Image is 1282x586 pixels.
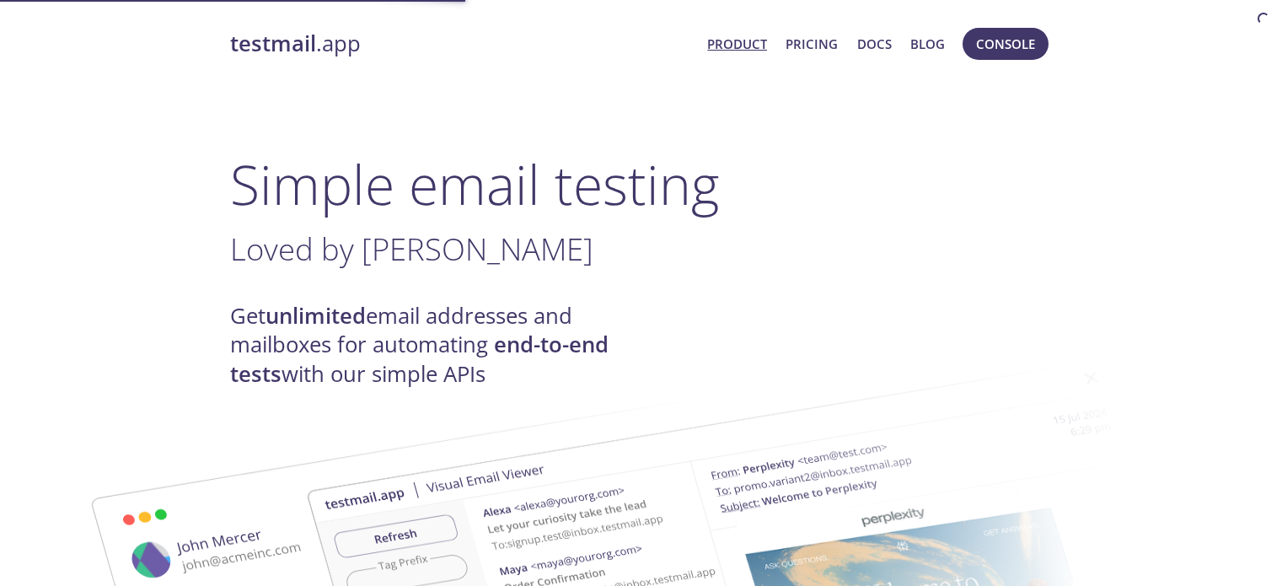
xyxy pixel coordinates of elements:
a: Product [707,33,767,55]
strong: testmail [230,29,316,58]
a: Docs [857,33,892,55]
strong: end-to-end tests [230,330,609,388]
h4: Get email addresses and mailboxes for automating with our simple APIs [230,302,641,389]
a: testmail.app [230,30,695,58]
h1: Simple email testing [230,152,1053,217]
a: Blog [910,33,945,55]
a: Pricing [786,33,838,55]
strong: unlimited [266,301,366,331]
span: Loved by [PERSON_NAME] [230,228,593,270]
span: Console [976,33,1035,55]
button: Console [963,28,1049,60]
